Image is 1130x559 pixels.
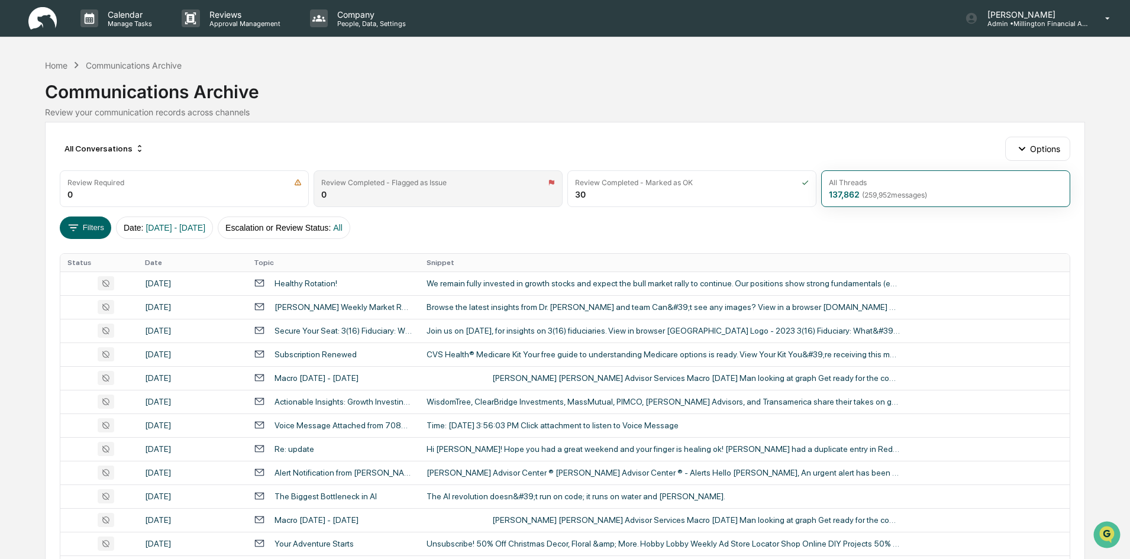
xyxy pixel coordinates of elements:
[328,9,412,20] p: Company
[83,200,143,209] a: Powered byPylon
[145,515,240,525] div: [DATE]
[978,9,1088,20] p: [PERSON_NAME]
[978,20,1088,28] p: Admin • Millington Financial Advisors, LLC
[294,179,302,186] img: icon
[427,492,900,501] div: The AI revolution doesn&#39;t run on code; it runs on water and [PERSON_NAME]. ‌ ‌ ‌ ‌ ‌ ‌ ‌ ‌ ‌ ...
[12,173,21,182] div: 🔎
[24,172,75,183] span: Data Lookup
[427,444,900,454] div: Hi [PERSON_NAME]! Hope you had a great weekend and your finger is healing ok! [PERSON_NAME] had a...
[427,468,900,477] div: [PERSON_NAME] Advisor Center ® [PERSON_NAME] Advisor Center ® - Alerts Hello [PERSON_NAME], An ur...
[200,9,286,20] p: Reviews
[145,350,240,359] div: [DATE]
[45,72,1084,102] div: Communications Archive
[60,217,111,239] button: Filters
[427,350,900,359] div: CVS Health® Medicare Kit Your free guide to understanding Medicare options is ready. View Your Ki...
[427,421,900,430] div: Time: [DATE] 3:56:03 PM Click attachment to listen to Voice Message
[427,397,900,406] div: WisdomTree, ClearBridge Investments, MassMutual, PIMCO, [PERSON_NAME] Advisors, and Transamerica ...
[802,179,809,186] img: icon
[7,144,81,166] a: 🖐️Preclearance
[31,54,195,66] input: Clear
[7,167,79,188] a: 🔎Data Lookup
[28,7,57,30] img: logo
[40,91,194,102] div: Start new chat
[275,373,359,383] div: Macro [DATE] - [DATE]
[321,178,447,187] div: Review Completed - Flagged as Issue
[81,144,151,166] a: 🗄️Attestations
[67,178,124,187] div: Review Required
[138,254,247,272] th: Date
[1092,520,1124,552] iframe: Open customer support
[427,373,900,383] div: ‌ ‌ ‌ ‌ ‌ ‌ ‌ ‌ ‌ ‌ ‌ ‌ ‌ ‌ ‌ ‌ ‌ ‌ ‌ ‌ ‌ ‌ ‌ ‌ ‌ ‌ ‌ ‌ ‌ ‌ ‌ ‌ ‌ ‌ ‌ ‌ ‌ [PERSON_NAME] [PERSON_N...
[275,302,412,312] div: [PERSON_NAME] Weekly Market Recap - [DATE]
[575,189,586,199] div: 30
[12,91,33,112] img: 1746055101610-c473b297-6a78-478c-a979-82029cc54cd1
[40,102,150,112] div: We're available if you need us!
[45,60,67,70] div: Home
[419,254,1070,272] th: Snippet
[548,179,555,186] img: icon
[275,515,359,525] div: Macro [DATE] - [DATE]
[200,20,286,28] p: Approval Management
[275,350,357,359] div: Subscription Renewed
[24,149,76,161] span: Preclearance
[145,279,240,288] div: [DATE]
[145,421,240,430] div: [DATE]
[829,178,867,187] div: All Threads
[98,149,147,161] span: Attestations
[98,20,158,28] p: Manage Tasks
[427,302,900,312] div: Browse the latest insights from Dr. [PERSON_NAME] and team Can&#39;t see any images? View in a br...
[275,444,314,454] div: Re: update
[862,190,927,199] span: ( 259,952 messages)
[575,178,693,187] div: Review Completed - Marked as OK
[145,397,240,406] div: [DATE]
[145,492,240,501] div: [DATE]
[275,492,377,501] div: The Biggest Bottleneck in AI
[275,326,412,335] div: Secure Your Seat: 3(16) Fiduciary: What’s in a Provider? How to Ensure Adequate Coverage and Value
[333,223,343,232] span: All
[328,20,412,28] p: People, Data, Settings
[145,302,240,312] div: [DATE]
[67,189,73,199] div: 0
[12,150,21,160] div: 🖐️
[427,326,900,335] div: Join us on [DATE], for insights on 3(16) fiduciaries. View in browser [GEOGRAPHIC_DATA] Logo - 20...
[145,539,240,548] div: [DATE]
[275,397,412,406] div: Actionable Insights: Growth Investing & Macroeconomic Outlook
[145,326,240,335] div: [DATE]
[247,254,419,272] th: Topic
[201,94,215,108] button: Start new chat
[321,189,327,199] div: 0
[145,468,240,477] div: [DATE]
[118,201,143,209] span: Pylon
[98,9,158,20] p: Calendar
[12,25,215,44] p: How can we help?
[427,515,900,525] div: ‌ ‌ ‌ ‌ ‌ ‌ ‌ ‌ ‌ ‌ ‌ ‌ ‌ ‌ ‌ ‌ ‌ ‌ ‌ ‌ ‌ ‌ ‌ ‌ ‌ ‌ ‌ ‌ ‌ ‌ ‌ ‌ ‌ ‌ ‌ ‌ ‌ [PERSON_NAME] [PERSON_N...
[1005,137,1070,160] button: Options
[427,279,900,288] div: We remain fully invested in growth stocks and expect the bull market rally to continue. Our posit...
[60,254,137,272] th: Status
[829,189,927,199] div: 137,862
[116,217,213,239] button: Date:[DATE] - [DATE]
[218,217,350,239] button: Escalation or Review Status:All
[275,279,337,288] div: Healthy Rotation!
[45,107,1084,117] div: Review your communication records across channels
[275,468,412,477] div: Alert Notification from [PERSON_NAME] Advisor Services
[60,139,149,158] div: All Conversations
[275,539,354,548] div: Your Adventure Starts
[86,150,95,160] div: 🗄️
[86,60,182,70] div: Communications Archive
[427,539,900,548] div: Unsubscribe! 50% Off Christmas Decor, Floral &amp; More. Hobby Lobby Weekly Ad Store Locator Shop...
[275,421,412,430] div: Voice Message Attached from 7085576015 - [PERSON_NAME]
[145,373,240,383] div: [DATE]
[145,444,240,454] div: [DATE]
[146,223,205,232] span: [DATE] - [DATE]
